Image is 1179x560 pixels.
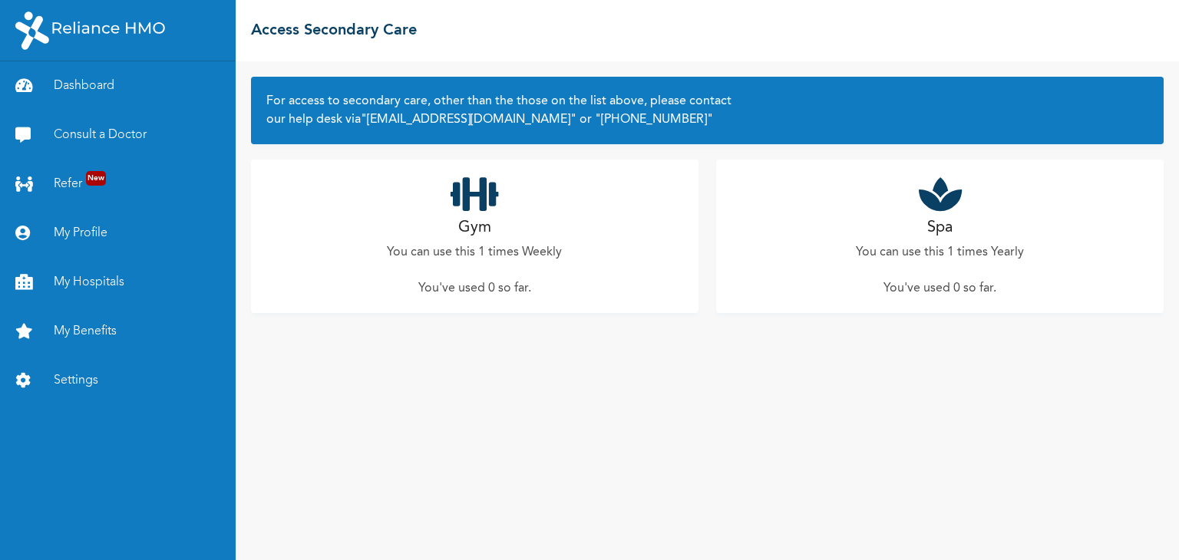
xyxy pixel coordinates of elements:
[361,114,576,126] a: "[EMAIL_ADDRESS][DOMAIN_NAME]"
[251,19,417,42] h2: Access Secondary Care
[418,279,531,298] p: You've used 0 so far .
[15,12,165,50] img: RelianceHMO's Logo
[458,216,491,239] h2: Gym
[86,171,106,186] span: New
[927,216,953,239] h2: Spa
[856,243,1024,262] p: You can use this 1 times Yearly
[266,92,1148,129] h2: For access to secondary care, other than the those on the list above, please contact our help des...
[592,114,713,126] a: "[PHONE_NUMBER]"
[387,243,562,262] p: You can use this 1 times Weekly
[883,279,996,298] p: You've used 0 so far .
